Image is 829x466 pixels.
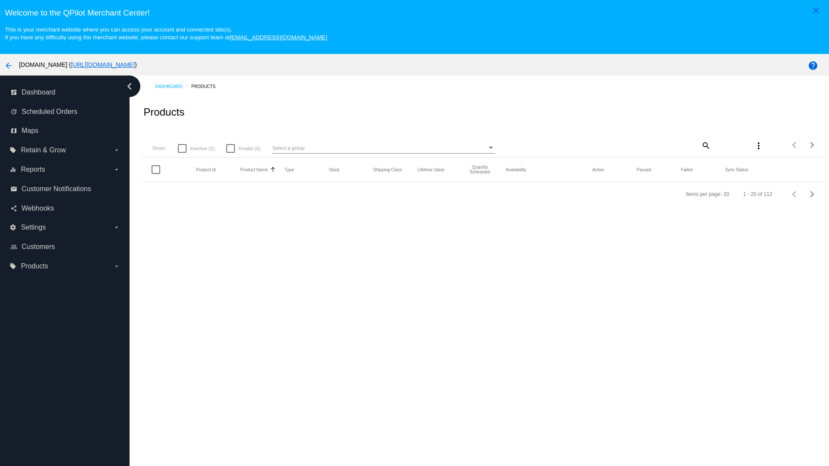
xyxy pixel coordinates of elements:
button: Next page [804,136,821,154]
i: update [10,108,17,115]
mat-icon: search [700,139,711,152]
a: [URL][DOMAIN_NAME] [71,61,135,68]
small: This is your merchant website where you can access your account and connected site(s). If you hav... [5,26,327,41]
a: people_outline Customers [10,240,120,254]
i: email [10,186,17,192]
a: Dashboard [155,80,191,93]
span: Customer Notifications [22,185,91,193]
i: arrow_drop_down [113,224,120,231]
span: Customers [22,243,55,251]
span: Retain & Grow [21,146,66,154]
a: update Scheduled Orders [10,105,120,119]
i: dashboard [10,89,17,96]
mat-icon: more_vert [753,141,764,151]
button: Change sorting for ExternalId [196,167,216,172]
button: Previous page [786,186,804,203]
span: Scheduled Orders [22,108,77,116]
span: Reports [21,166,45,173]
i: arrow_drop_down [113,147,120,154]
span: Dashboard [22,88,55,96]
h3: Welcome to the QPilot Merchant Center! [5,8,824,18]
h2: Products [143,106,184,118]
i: people_outline [10,243,17,250]
i: settings [9,224,16,231]
a: share Webhooks [10,202,120,215]
span: Invalid (0) [238,143,260,154]
a: [EMAIL_ADDRESS][DOMAIN_NAME] [230,34,327,41]
button: Change sorting for TotalQuantityScheduledActive [592,167,604,172]
i: arrow_drop_down [113,263,120,270]
a: map Maps [10,124,120,138]
button: Change sorting for StockLevel [329,167,340,172]
i: arrow_drop_down [113,166,120,173]
div: Items per page: [686,191,721,197]
mat-icon: close [811,5,821,16]
mat-icon: help [808,60,818,71]
span: Settings [21,224,46,231]
mat-header-cell: Availability [506,167,592,172]
a: email Customer Notifications [10,182,120,196]
span: Webhooks [22,205,54,212]
span: Inactive (1) [190,143,215,154]
button: Change sorting for LifetimeValue [418,167,445,172]
button: Change sorting for ShippingClass [373,167,402,172]
span: Show: [152,145,166,151]
div: 1 - 20 of 112 [743,191,772,197]
div: 20 [724,191,729,197]
button: Change sorting for ProductName [240,167,268,172]
button: Change sorting for TotalQuantityFailed [681,167,693,172]
mat-icon: arrow_back [3,60,14,71]
button: Change sorting for QuantityScheduled [462,165,498,174]
i: equalizer [9,166,16,173]
button: Change sorting for ValidationErrorCode [725,167,748,172]
button: Previous page [786,136,804,154]
i: map [10,127,17,134]
i: local_offer [9,263,16,270]
i: local_offer [9,147,16,154]
a: Products [191,80,223,93]
button: Next page [804,186,821,203]
button: Change sorting for TotalQuantityScheduledPaused [636,167,651,172]
span: Products [21,262,48,270]
i: share [10,205,17,212]
a: dashboard Dashboard [10,85,120,99]
span: [DOMAIN_NAME] ( ) [19,61,137,68]
i: chevron_left [123,79,136,93]
span: Select a group [272,145,305,151]
mat-select: Select a group [272,143,495,154]
span: Maps [22,127,38,135]
button: Change sorting for ProductType [285,167,294,172]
